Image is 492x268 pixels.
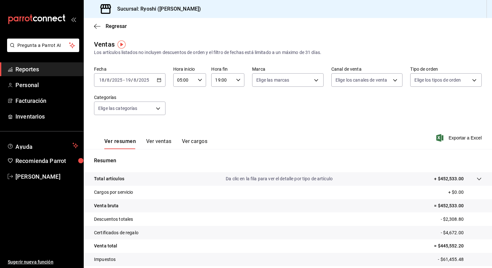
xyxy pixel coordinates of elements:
span: Reportes [15,65,78,74]
span: / [131,77,133,83]
p: + $0.00 [448,189,482,196]
input: ---- [138,77,149,83]
div: Ventas [94,40,115,49]
input: -- [99,77,105,83]
span: Inventarios [15,112,78,121]
input: ---- [112,77,123,83]
label: Canal de venta [331,67,403,71]
span: Pregunta a Parrot AI [17,42,69,49]
p: Venta bruta [94,202,118,209]
p: Total artículos [94,175,124,182]
span: Regresar [106,23,127,29]
span: Ayuda [15,142,70,149]
label: Marca [252,67,324,71]
span: Recomienda Parrot [15,156,78,165]
button: Ver resumen [104,138,136,149]
p: Venta total [94,243,117,249]
label: Hora inicio [173,67,206,71]
button: Regresar [94,23,127,29]
h3: Sucursal: Ryoshi ([PERSON_NAME]) [112,5,201,13]
label: Categorías [94,95,166,100]
span: / [110,77,112,83]
div: Los artículos listados no incluyen descuentos de orden y el filtro de fechas está limitado a un m... [94,49,482,56]
span: Sugerir nueva función [8,259,78,265]
span: [PERSON_NAME] [15,172,78,181]
button: Ver cargos [182,138,208,149]
button: Pregunta a Parrot AI [7,39,79,52]
span: Elige los tipos de orden [414,77,461,83]
label: Tipo de orden [410,67,482,71]
label: Fecha [94,67,166,71]
label: Hora fin [211,67,244,71]
p: Da clic en la fila para ver el detalle por tipo de artículo [226,175,333,182]
button: Exportar a Excel [438,134,482,142]
p: - $4,672.00 [441,229,482,236]
a: Pregunta a Parrot AI [5,47,79,53]
img: Tooltip marker [118,40,126,49]
p: - $61,455.48 [438,256,482,263]
p: Cargos por servicio [94,189,133,196]
button: Ver ventas [146,138,172,149]
span: Elige los canales de venta [336,77,387,83]
p: Resumen [94,157,482,165]
p: + $452,533.00 [434,175,464,182]
p: Certificados de regalo [94,229,138,236]
input: -- [107,77,110,83]
input: -- [133,77,137,83]
p: = $452,533.00 [434,202,482,209]
input: -- [125,77,131,83]
p: Descuentos totales [94,216,133,223]
span: - [123,77,125,83]
span: / [137,77,138,83]
p: = $445,552.20 [434,243,482,249]
span: / [105,77,107,83]
p: Impuestos [94,256,116,263]
button: open_drawer_menu [71,17,76,22]
div: navigation tabs [104,138,207,149]
span: Facturación [15,96,78,105]
span: Elige las categorías [98,105,137,112]
span: Personal [15,81,78,89]
span: Elige las marcas [256,77,289,83]
p: - $2,308.80 [441,216,482,223]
